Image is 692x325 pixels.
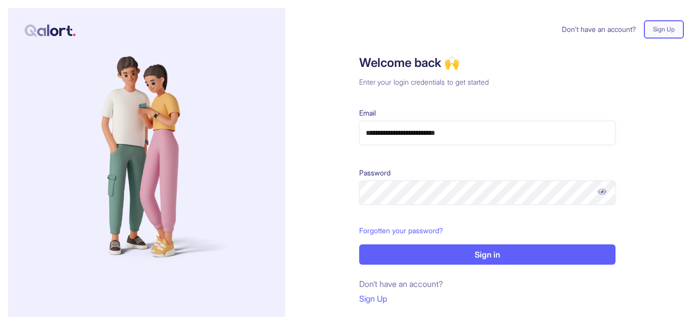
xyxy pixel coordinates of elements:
[636,20,692,39] a: Sign Up
[359,292,616,306] a: Sign Up
[359,167,616,178] p: Password
[359,55,616,71] h1: Welcome back 🙌
[359,279,443,289] span: Don’t have an account?
[359,77,616,87] h3: Enter your login credentials to get started
[359,244,616,265] button: Sign in
[359,107,616,119] p: Email
[562,24,636,35] span: Don’t have an account?
[644,20,684,39] button: Sign Up
[475,248,500,261] p: Sign in
[359,292,387,306] button: Sign Up
[359,225,616,236] a: Forgotten your password?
